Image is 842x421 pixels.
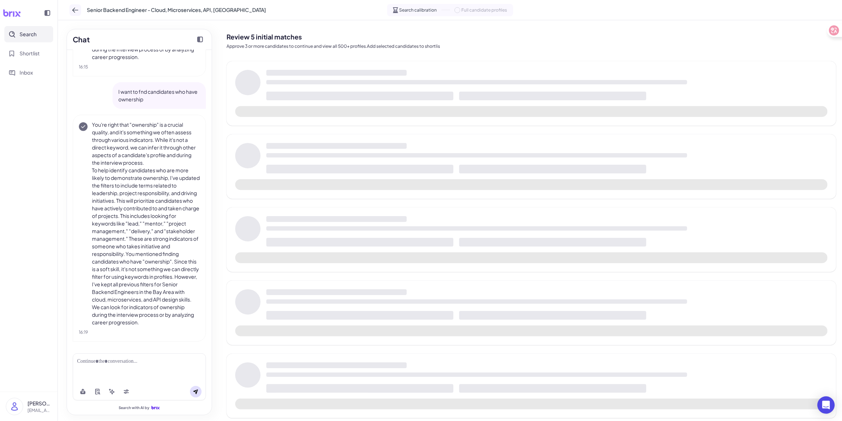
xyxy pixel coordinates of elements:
div: 16:19 [79,329,200,336]
span: Shortlist [20,50,40,57]
span: Inbox [20,69,33,76]
p: I want to fnd candidates who have ownership [118,88,200,103]
p: You're right that "ownership" is a crucial quality, and it's something we often assess through va... [92,121,200,167]
p: To help identify candidates who are more likely to demonstrate ownership, I've updated the filter... [92,167,200,326]
div: 16:15 [79,64,200,70]
button: Shortlist [4,45,53,62]
button: Collapse chat [194,34,206,45]
span: Search calibration [399,7,437,13]
h2: Review 5 initial matches [227,32,836,42]
span: Full candidate profiles [462,7,507,13]
span: Senior Backend Engineer - Cloud, Microservices, API, [GEOGRAPHIC_DATA] [87,6,266,14]
h2: Chat [73,34,90,45]
span: Search [20,30,37,38]
p: [PERSON_NAME] [27,400,52,407]
button: Inbox [4,64,53,81]
img: user_logo.png [6,398,23,415]
button: Search [4,26,53,42]
span: Search with AI by [119,405,150,410]
div: Open Intercom Messenger [817,396,835,414]
p: Approve 3 or more candidates to continue and view all 500+ profiles.Add selected candidates to sh... [227,43,836,50]
button: Send message [190,386,202,397]
p: [EMAIL_ADDRESS][DOMAIN_NAME] [27,407,52,414]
